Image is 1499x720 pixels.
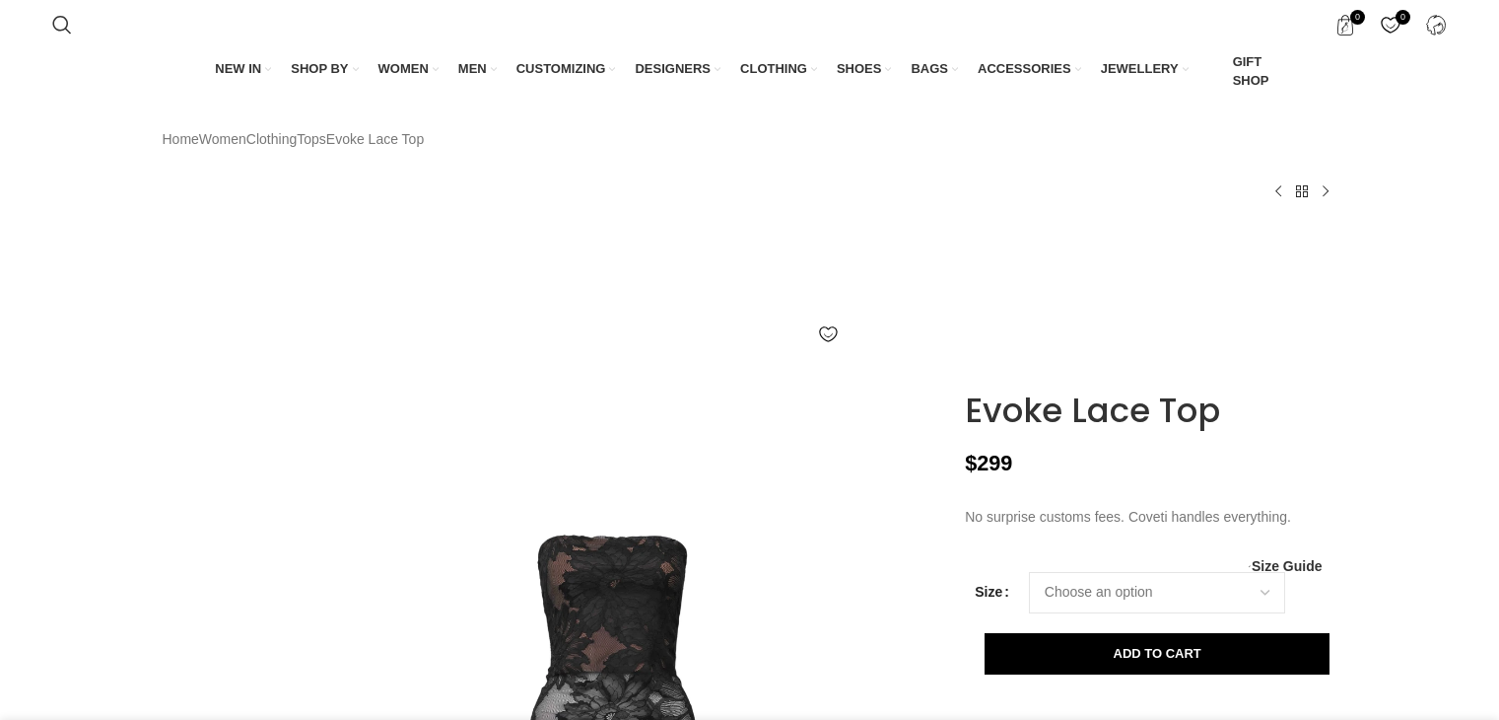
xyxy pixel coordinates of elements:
a: SHOES [837,48,892,90]
a: Women [199,128,246,150]
a: Home [163,128,199,150]
span: JEWELLERY [1101,60,1179,78]
span: ACCESSORIES [978,60,1071,78]
a: WOMEN [378,48,439,90]
a: ACCESSORIES [978,48,1081,90]
a: DESIGNERS [635,48,720,90]
a: Search [42,5,82,44]
span: CLOTHING [740,60,807,78]
span: 0 [1396,10,1410,25]
img: Viktoria and Woods [965,233,1054,381]
bdi: 299 [965,451,1012,475]
a: Next product [1314,180,1337,203]
h1: Evoke Lace Top [965,391,1336,431]
img: Viktoria and Woods [158,481,278,597]
span: NEW IN [215,60,261,78]
a: CUSTOMIZING [516,48,616,90]
a: JEWELLERY [1101,48,1189,90]
a: Clothing [246,128,297,150]
span: SHOP BY [291,60,348,78]
a: CLOTHING [740,48,817,90]
p: No surprise customs fees. Coveti handles everything. [965,506,1336,528]
a: SHOP BY [291,48,358,90]
a: 0 [1371,5,1411,44]
span: MEN [458,60,487,78]
span: Evoke Lace Top [326,128,424,150]
span: DESIGNERS [635,60,711,78]
a: MEN [458,48,497,90]
div: Main navigation [42,48,1457,94]
span: $ [965,451,977,475]
span: BAGS [911,60,948,78]
a: 0 [1326,5,1366,44]
a: Tops [297,128,326,150]
span: GIFT SHOP [1233,53,1284,89]
span: WOMEN [378,60,429,78]
img: GiftBag [1208,63,1226,81]
button: Add to cart [985,633,1329,675]
span: CUSTOMIZING [516,60,606,78]
div: My Wishlist [1371,5,1411,44]
a: NEW IN [215,48,271,90]
label: Size [975,581,1009,603]
a: BAGS [911,48,958,90]
a: Previous product [1266,180,1290,203]
span: SHOES [837,60,882,78]
nav: Breadcrumb [163,128,425,150]
a: GIFT SHOP [1208,48,1284,94]
span: 0 [1350,10,1365,25]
